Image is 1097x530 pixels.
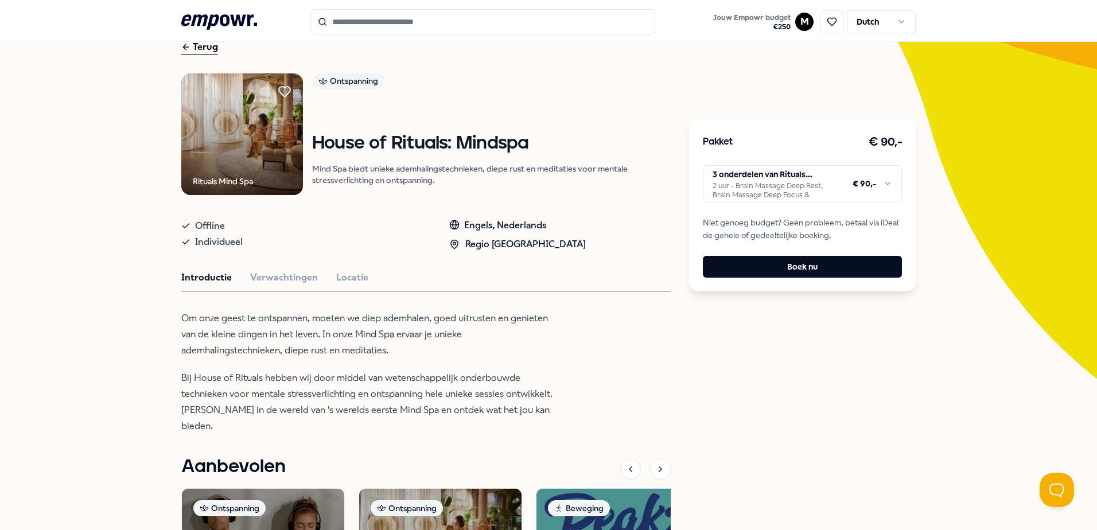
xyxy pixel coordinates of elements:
p: Mind Spa biedt unieke ademhalingstechnieken, diepe rust en meditaties voor mentale stressverlicht... [312,163,671,186]
button: Verwachtingen [250,270,318,285]
div: Rituals Mind Spa [193,175,253,188]
div: Terug [181,40,218,55]
button: Boek nu [703,256,902,278]
span: Niet genoeg budget? Geen probleem, betaal via iDeal de gehele of gedeeltelijke boeking. [703,216,902,242]
span: Offline [195,218,225,234]
span: Individueel [195,234,243,250]
p: Om onze geest te ontspannen, moeten we diep ademhalen, goed uitrusten en genieten van de kleine d... [181,310,554,358]
img: Product Image [181,73,303,195]
span: Jouw Empowr budget [713,13,791,22]
a: Ontspanning [312,73,671,93]
button: Locatie [336,270,368,285]
button: Introductie [181,270,232,285]
h1: Aanbevolen [181,453,286,481]
div: Ontspanning [312,73,384,89]
div: Regio [GEOGRAPHIC_DATA] [449,237,586,252]
div: Engels, Nederlands [449,218,586,233]
div: Ontspanning [371,500,443,516]
iframe: Help Scout Beacon - Open [1040,473,1074,507]
button: M [795,13,814,31]
a: Jouw Empowr budget€250 [709,10,795,34]
h1: House of Rituals: Mindspa [312,134,671,154]
h3: Pakket [703,135,733,150]
div: Ontspanning [193,500,266,516]
span: € 250 [713,22,791,32]
h3: € 90,- [869,133,902,151]
div: Beweging [548,500,610,516]
button: Jouw Empowr budget€250 [711,11,793,34]
input: Search for products, categories or subcategories [311,9,655,34]
p: Bij House of Rituals hebben wij door middel van wetenschappelijk onderbouwde technieken voor ment... [181,370,554,434]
